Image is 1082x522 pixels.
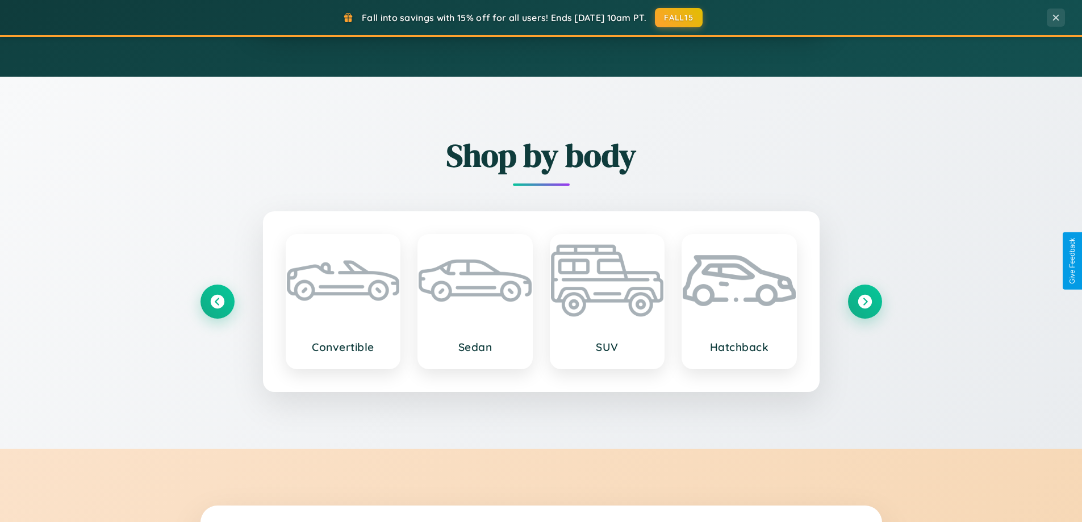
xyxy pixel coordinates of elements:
[200,133,882,177] h2: Shop by body
[298,340,388,354] h3: Convertible
[362,12,646,23] span: Fall into savings with 15% off for all users! Ends [DATE] 10am PT.
[430,340,520,354] h3: Sedan
[694,340,784,354] h3: Hatchback
[655,8,703,27] button: FALL15
[562,340,653,354] h3: SUV
[1068,238,1076,284] div: Give Feedback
